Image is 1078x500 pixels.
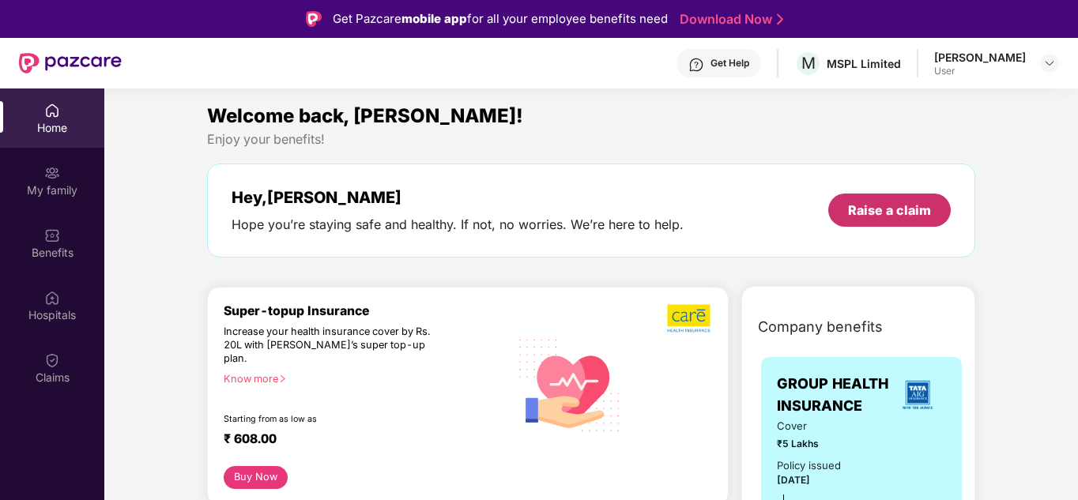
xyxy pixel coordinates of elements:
[44,227,60,243] img: svg+xml;base64,PHN2ZyBpZD0iQmVuZWZpdHMiIHhtbG5zPSJodHRwOi8vd3d3LnczLm9yZy8yMDAwL3N2ZyIgd2lkdGg9Ij...
[306,11,322,27] img: Logo
[934,50,1026,65] div: [PERSON_NAME]
[896,374,939,416] img: insurerLogo
[401,11,467,26] strong: mobile app
[777,418,851,434] span: Cover
[777,373,889,418] span: GROUP HEALTH INSURANCE
[224,414,442,425] div: Starting from as low as
[680,11,778,28] a: Download Now
[44,103,60,118] img: svg+xml;base64,PHN2ZyBpZD0iSG9tZSIgeG1sbnM9Imh0dHA6Ly93d3cudzMub3JnLzIwMDAvc3ZnIiB3aWR0aD0iMjAiIG...
[224,325,440,366] div: Increase your health insurance cover by Rs. 20L with [PERSON_NAME]’s super top-up plan.
[777,436,851,451] span: ₹5 Lakhs
[44,290,60,306] img: svg+xml;base64,PHN2ZyBpZD0iSG9zcGl0YWxzIiB4bWxucz0iaHR0cDovL3d3dy53My5vcmcvMjAwMC9zdmciIHdpZHRoPS...
[224,431,493,450] div: ₹ 608.00
[801,54,816,73] span: M
[224,303,509,318] div: Super-topup Insurance
[509,322,631,446] img: svg+xml;base64,PHN2ZyB4bWxucz0iaHR0cDovL3d3dy53My5vcmcvMjAwMC9zdmciIHhtbG5zOnhsaW5rPSJodHRwOi8vd3...
[19,53,122,73] img: New Pazcare Logo
[758,316,883,338] span: Company benefits
[207,131,975,148] div: Enjoy your benefits!
[224,466,288,489] button: Buy Now
[232,188,684,207] div: Hey, [PERSON_NAME]
[44,165,60,181] img: svg+xml;base64,PHN2ZyB3aWR0aD0iMjAiIGhlaWdodD0iMjAiIHZpZXdCb3g9IjAgMCAyMCAyMCIgZmlsbD0ibm9uZSIgeG...
[667,303,712,333] img: b5dec4f62d2307b9de63beb79f102df3.png
[278,374,287,383] span: right
[232,216,684,233] div: Hope you’re staying safe and healthy. If not, no worries. We’re here to help.
[777,474,810,486] span: [DATE]
[710,57,749,70] div: Get Help
[688,57,704,73] img: svg+xml;base64,PHN2ZyBpZD0iSGVscC0zMngzMiIgeG1sbnM9Imh0dHA6Ly93d3cudzMub3JnLzIwMDAvc3ZnIiB3aWR0aD...
[777,457,841,474] div: Policy issued
[207,104,523,127] span: Welcome back, [PERSON_NAME]!
[224,373,499,384] div: Know more
[333,9,668,28] div: Get Pazcare for all your employee benefits need
[934,65,1026,77] div: User
[827,56,901,71] div: MSPL Limited
[777,11,783,28] img: Stroke
[848,201,931,219] div: Raise a claim
[1043,57,1056,70] img: svg+xml;base64,PHN2ZyBpZD0iRHJvcGRvd24tMzJ4MzIiIHhtbG5zPSJodHRwOi8vd3d3LnczLm9yZy8yMDAwL3N2ZyIgd2...
[44,352,60,368] img: svg+xml;base64,PHN2ZyBpZD0iQ2xhaW0iIHhtbG5zPSJodHRwOi8vd3d3LnczLm9yZy8yMDAwL3N2ZyIgd2lkdGg9IjIwIi...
